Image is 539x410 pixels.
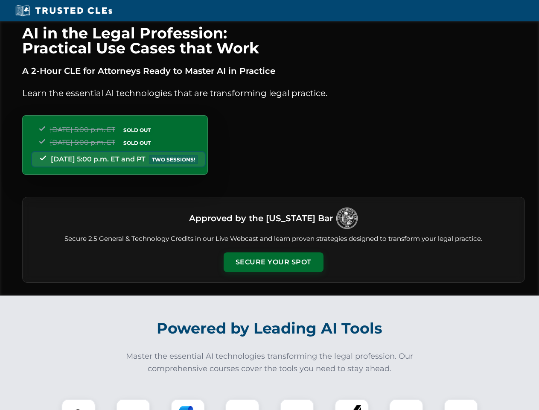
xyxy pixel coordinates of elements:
button: Secure Your Spot [224,252,323,272]
h1: AI in the Legal Profession: Practical Use Cases that Work [22,26,525,56]
p: Secure 2.5 General & Technology Credits in our Live Webcast and learn proven strategies designed ... [33,234,514,244]
p: Master the essential AI technologies transforming the legal profession. Our comprehensive courses... [120,350,419,375]
h3: Approved by the [US_STATE] Bar [189,211,333,226]
img: Logo [336,208,358,229]
span: [DATE] 5:00 p.m. ET [50,138,115,146]
p: A 2-Hour CLE for Attorneys Ready to Master AI in Practice [22,64,525,78]
h2: Powered by Leading AI Tools [33,313,506,343]
span: SOLD OUT [120,126,154,135]
span: [DATE] 5:00 p.m. ET [50,126,115,134]
span: SOLD OUT [120,138,154,147]
img: Trusted CLEs [13,4,115,17]
p: Learn the essential AI technologies that are transforming legal practice. [22,86,525,100]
